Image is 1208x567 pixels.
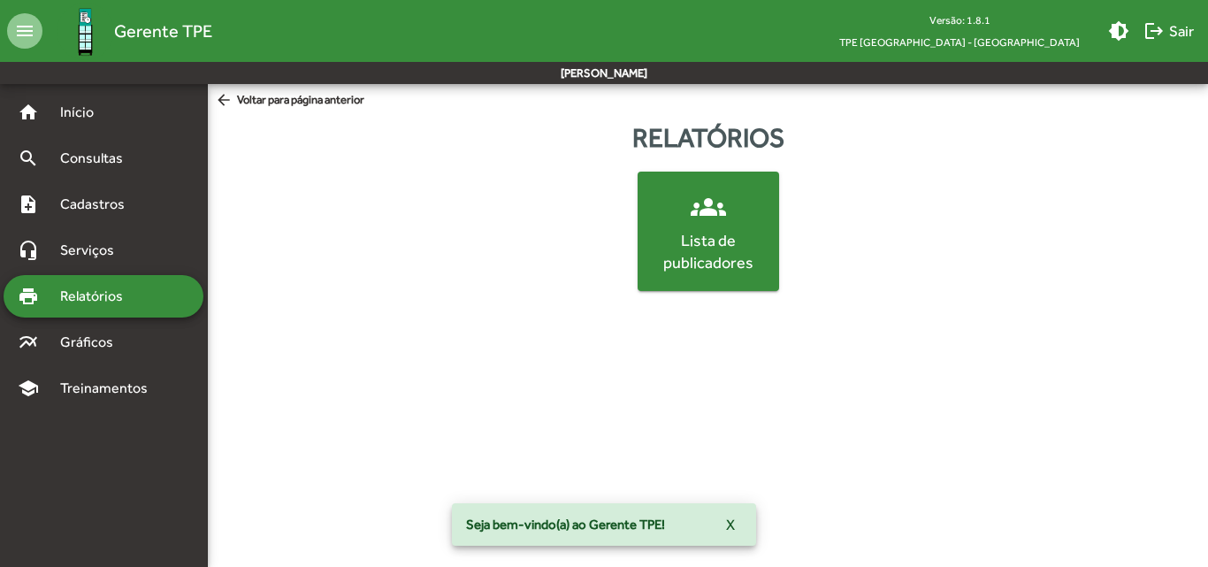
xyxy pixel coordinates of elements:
mat-icon: headset_mic [18,240,39,261]
mat-icon: menu [7,13,42,49]
span: Sair [1143,15,1194,47]
mat-icon: home [18,102,39,123]
span: TPE [GEOGRAPHIC_DATA] - [GEOGRAPHIC_DATA] [825,31,1094,53]
div: Versão: 1.8.1 [825,9,1094,31]
mat-icon: search [18,148,39,169]
span: Serviços [50,240,138,261]
mat-icon: arrow_back [215,91,237,111]
span: Gerente TPE [114,17,212,45]
mat-icon: note_add [18,194,39,215]
div: Relatórios [208,118,1208,157]
span: Voltar para página anterior [215,91,364,111]
button: Sair [1136,15,1201,47]
span: X [726,509,735,540]
button: X [712,509,749,540]
span: Consultas [50,148,146,169]
mat-icon: groups [691,189,726,225]
button: Lista de publicadores [638,172,779,291]
mat-icon: brightness_medium [1108,20,1129,42]
span: Seja bem-vindo(a) ao Gerente TPE! [466,516,665,533]
div: Lista de publicadores [641,229,776,273]
mat-icon: print [18,286,39,307]
img: Logo [57,3,114,60]
mat-icon: logout [1143,20,1165,42]
span: Início [50,102,119,123]
a: Gerente TPE [42,3,212,60]
span: Relatórios [50,286,146,307]
span: Cadastros [50,194,148,215]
